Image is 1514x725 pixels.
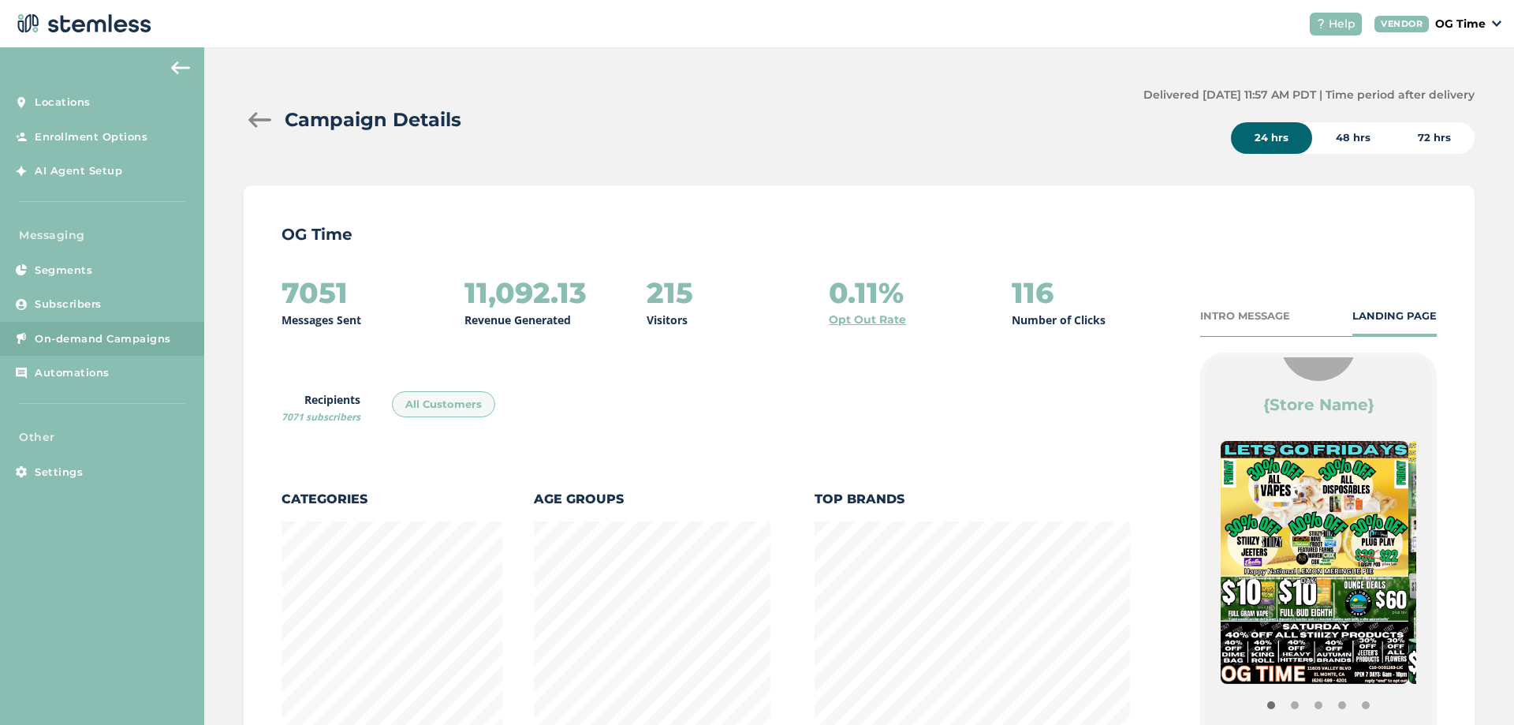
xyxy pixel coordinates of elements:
[1012,277,1053,308] h2: 116
[35,263,92,278] span: Segments
[1012,312,1106,328] p: Number of Clicks
[1354,693,1378,717] button: Item 4
[1312,122,1394,154] div: 48 hrs
[534,490,770,509] label: Age Groups
[282,223,1437,245] p: OG Time
[647,277,693,308] h2: 215
[282,490,502,509] label: Categories
[35,297,102,312] span: Subscribers
[815,490,1130,509] label: Top Brands
[1329,16,1356,32] span: Help
[35,331,171,347] span: On-demand Campaigns
[282,391,360,424] label: Recipients
[392,391,495,418] div: All Customers
[829,277,904,308] h2: 0.11%
[282,277,348,308] h2: 7051
[1263,394,1374,416] label: {Store Name}
[1435,16,1486,32] p: OG Time
[464,312,571,328] p: Revenue Generated
[171,62,190,74] img: icon-arrow-back-accent-c549486e.svg
[1316,19,1326,28] img: icon-help-white-03924b79.svg
[1143,87,1475,103] label: Delivered [DATE] 11:57 AM PDT | Time period after delivery
[1374,16,1429,32] div: VENDOR
[1435,649,1514,725] iframe: Chat Widget
[1259,693,1283,717] button: Item 0
[1200,308,1290,324] div: INTRO MESSAGE
[13,8,151,39] img: logo-dark-0685b13c.svg
[35,129,147,145] span: Enrollment Options
[35,95,91,110] span: Locations
[35,163,122,179] span: AI Agent Setup
[282,312,361,328] p: Messages Sent
[1231,122,1312,154] div: 24 hrs
[285,106,461,134] h2: Campaign Details
[1283,693,1307,717] button: Item 1
[1352,308,1437,324] div: LANDING PAGE
[1492,21,1501,27] img: icon_down-arrow-small-66adaf34.svg
[35,365,110,381] span: Automations
[1394,122,1475,154] div: 72 hrs
[1221,441,1408,684] img: AIzmjpY7fCzOGQJqtUP4srUiIymyRwbyFwYBnfGW.jpg
[35,465,83,480] span: Settings
[829,312,906,328] a: Opt Out Rate
[464,277,587,308] h2: 11,092.13
[647,312,688,328] p: Visitors
[1307,693,1330,717] button: Item 2
[282,410,360,424] span: 7071 subscribers
[1330,693,1354,717] button: Item 3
